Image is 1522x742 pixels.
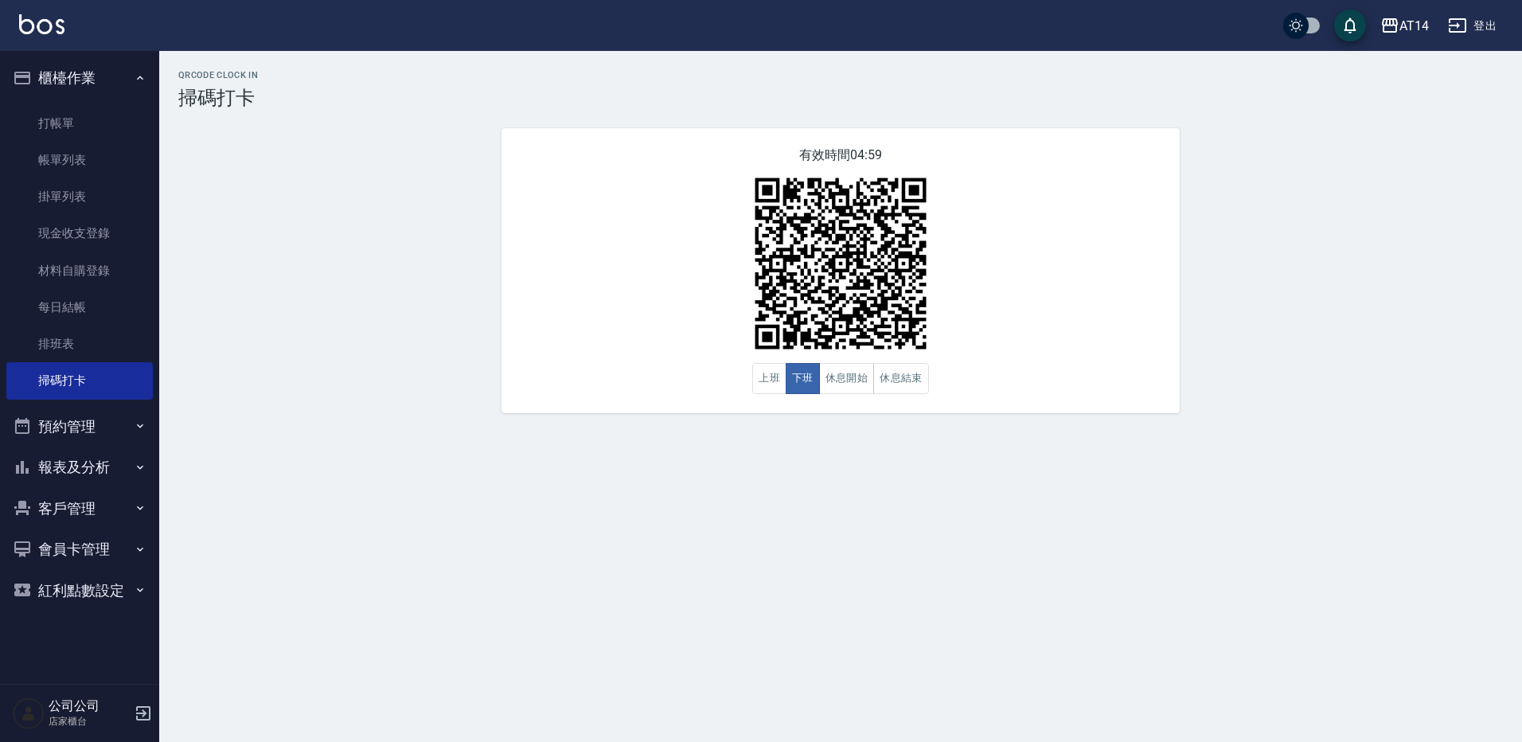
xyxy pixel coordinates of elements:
[49,714,130,728] p: 店家櫃台
[6,488,153,529] button: 客戶管理
[178,87,1503,109] h3: 掃碼打卡
[6,289,153,326] a: 每日結帳
[6,142,153,178] a: 帳單列表
[19,14,64,34] img: Logo
[786,363,820,394] button: 下班
[6,447,153,488] button: 報表及分析
[13,697,45,729] img: Person
[1442,11,1503,41] button: 登出
[1374,10,1435,42] button: AT14
[6,406,153,447] button: 預約管理
[6,57,153,99] button: 櫃檯作業
[1334,10,1366,41] button: save
[6,178,153,215] a: 掛單列表
[873,363,929,394] button: 休息結束
[1399,16,1429,36] div: AT14
[6,105,153,142] a: 打帳單
[6,215,153,252] a: 現金收支登錄
[501,128,1180,413] div: 有效時間 04:59
[178,70,1503,80] h2: QRcode Clock In
[752,363,786,394] button: 上班
[6,252,153,289] a: 材料自購登錄
[6,570,153,611] button: 紅利點數設定
[6,362,153,399] a: 掃碼打卡
[49,698,130,714] h5: 公司公司
[819,363,875,394] button: 休息開始
[6,529,153,570] button: 會員卡管理
[6,326,153,362] a: 排班表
